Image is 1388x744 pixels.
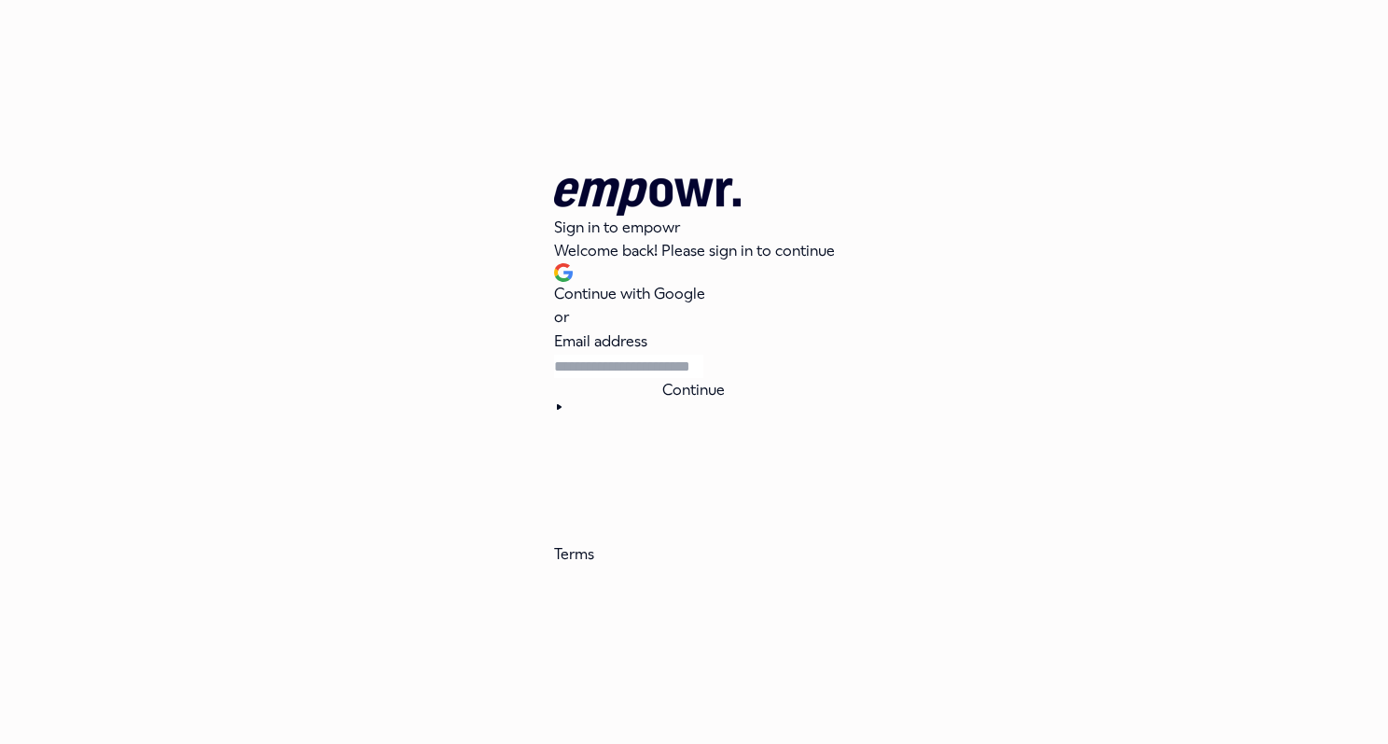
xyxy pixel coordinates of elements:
[554,239,835,263] p: Welcome back! Please sign in to continue
[554,332,647,350] label: Email address
[554,545,594,563] a: Terms
[554,216,835,240] h1: Sign in to empowr
[554,285,705,302] span: Continue with Google
[554,381,834,542] span: Continue
[554,378,834,542] button: Continue
[554,263,705,306] button: Sign in with GoogleContinue with Google
[554,263,573,282] img: Sign in with Google
[554,305,835,330] p: or
[554,178,741,216] img: empowr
